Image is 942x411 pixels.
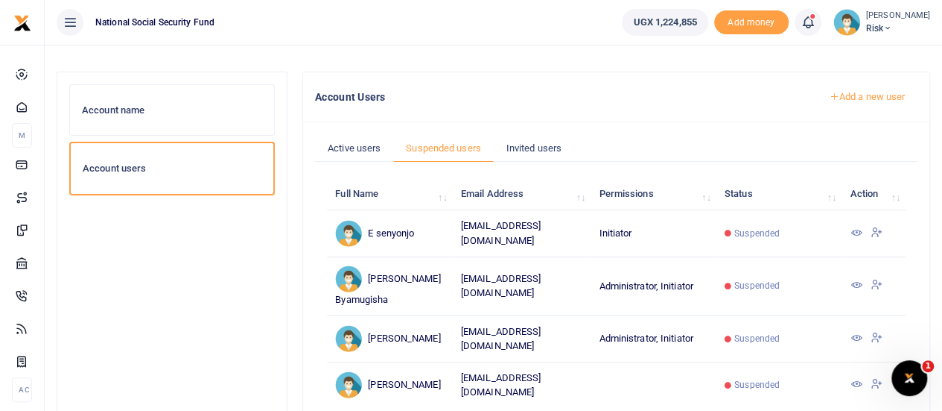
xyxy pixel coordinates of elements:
[83,163,261,175] h6: Account users
[833,9,860,36] img: profile-user
[850,333,862,345] a: View Details
[734,332,780,345] span: Suspended
[591,210,716,257] td: Initiator
[716,178,841,210] th: Status: activate to sort column ascending
[922,360,934,372] span: 1
[327,257,453,316] td: [PERSON_NAME] Byamugisha
[327,178,453,210] th: Full Name: activate to sort column ascending
[870,380,882,391] a: Activate
[891,360,927,396] iframe: Intercom live chat
[393,134,494,163] a: Suspended users
[82,104,262,116] h6: Account name
[870,280,882,292] a: Activate
[453,257,591,316] td: [EMAIL_ADDRESS][DOMAIN_NAME]
[622,9,707,36] a: UGX 1,224,855
[69,84,275,137] a: Account name
[870,228,882,239] a: Activate
[734,227,780,240] span: Suspended
[833,9,930,36] a: profile-user [PERSON_NAME] Risk
[841,178,906,210] th: Action: activate to sort column ascending
[453,316,591,362] td: [EMAIL_ADDRESS][DOMAIN_NAME]
[13,14,31,32] img: logo-small
[327,363,453,408] td: [PERSON_NAME]
[714,16,789,27] a: Add money
[850,280,862,292] a: View Details
[12,377,32,402] li: Ac
[714,10,789,35] li: Toup your wallet
[734,279,780,292] span: Suspended
[315,89,804,105] h4: Account Users
[453,210,591,257] td: [EMAIL_ADDRESS][DOMAIN_NAME]
[494,134,574,163] a: Invited users
[315,134,393,163] a: Active users
[734,378,780,392] span: Suspended
[714,10,789,35] span: Add money
[591,316,716,362] td: Administrator, Initiator
[327,316,453,362] td: [PERSON_NAME]
[453,363,591,408] td: [EMAIL_ADDRESS][DOMAIN_NAME]
[89,16,220,29] span: National Social Security Fund
[327,210,453,257] td: E senyonjo
[453,178,591,210] th: Email Address: activate to sort column ascending
[866,22,930,35] span: Risk
[850,380,862,391] a: View Details
[13,16,31,28] a: logo-small logo-large logo-large
[12,123,32,148] li: M
[866,10,930,22] small: [PERSON_NAME]
[850,228,862,239] a: View Details
[870,333,882,345] a: Activate
[633,15,696,30] span: UGX 1,224,855
[616,9,713,36] li: Wallet ballance
[591,257,716,316] td: Administrator, Initiator
[591,178,716,210] th: Permissions: activate to sort column ascending
[816,84,917,110] a: Add a new user
[69,142,275,195] a: Account users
